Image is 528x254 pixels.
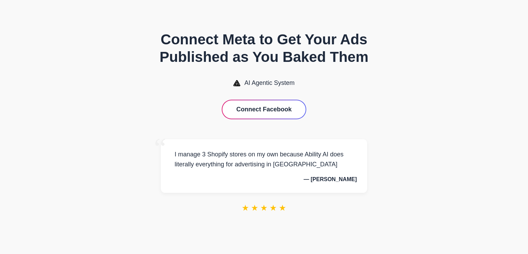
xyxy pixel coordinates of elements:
[154,132,166,164] span: “
[260,203,268,213] span: ★
[251,203,258,213] span: ★
[244,79,295,87] span: AI Agentic System
[233,80,240,86] img: AI Agentic System Logo
[269,203,277,213] span: ★
[279,203,286,213] span: ★
[171,150,357,169] p: I manage 3 Shopify stores on my own because Ability AI does literally everything for advertising ...
[133,31,395,66] h1: Connect Meta to Get Your Ads Published as You Baked Them
[171,176,357,183] p: — [PERSON_NAME]
[222,100,305,119] button: Connect Facebook
[242,203,249,213] span: ★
